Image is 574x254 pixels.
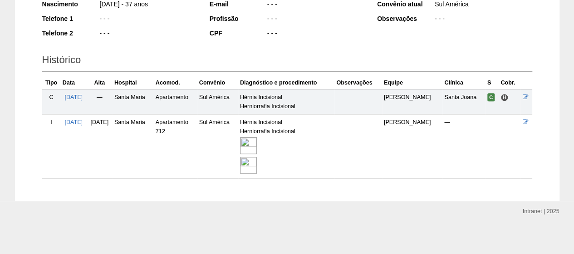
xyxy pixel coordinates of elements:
[266,29,365,40] div: - - -
[154,114,197,178] td: Apartamento 712
[113,89,154,114] td: Santa Maria
[523,207,559,216] div: Intranet | 2025
[113,114,154,178] td: Santa Maria
[442,76,485,90] th: Clínica
[442,114,485,178] td: —
[42,29,99,38] div: Telefone 2
[197,76,238,90] th: Convênio
[99,14,197,25] div: - - -
[382,89,443,114] td: [PERSON_NAME]
[266,14,365,25] div: - - -
[61,76,87,90] th: Data
[42,51,532,72] h2: Histórico
[99,29,197,40] div: - - -
[64,119,83,125] a: [DATE]
[442,89,485,114] td: Santa Joana
[382,76,443,90] th: Equipe
[377,14,434,23] div: Observações
[44,93,59,102] div: C
[210,14,266,23] div: Profissão
[44,118,59,127] div: I
[197,114,238,178] td: Sul América
[382,114,443,178] td: [PERSON_NAME]
[197,89,238,114] td: Sul América
[486,76,499,90] th: S
[238,114,334,178] td: Hérnia Incisional Herniorrafia Incisional
[42,14,99,23] div: Telefone 1
[90,119,108,125] span: [DATE]
[210,29,266,38] div: CPF
[42,76,61,90] th: Tipo
[434,14,532,25] div: - - -
[113,76,154,90] th: Hospital
[87,76,113,90] th: Alta
[64,94,83,100] a: [DATE]
[487,93,495,101] span: Confirmada
[238,89,334,114] td: Hérnia Incisional Herniorrafia Incisional
[87,89,113,114] td: —
[154,89,197,114] td: Apartamento
[154,76,197,90] th: Acomod.
[238,76,334,90] th: Diagnóstico e procedimento
[499,76,520,90] th: Cobr.
[500,94,508,101] span: Hospital
[334,76,382,90] th: Observações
